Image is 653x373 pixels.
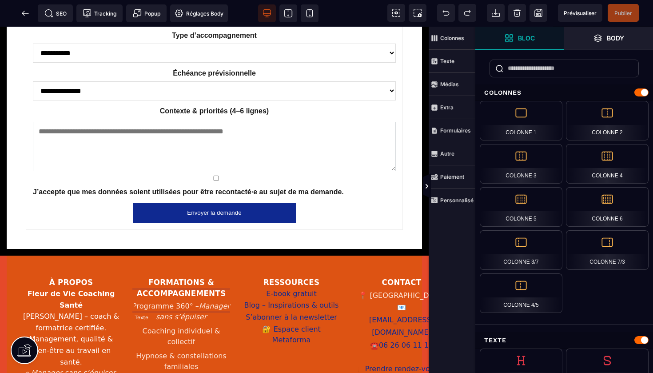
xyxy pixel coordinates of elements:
[38,4,73,22] span: Métadata SEO
[266,261,317,273] a: E-book gratuit
[170,4,228,22] span: Favicon
[429,73,475,96] span: Médias
[564,10,597,16] span: Prévisualiser
[429,189,475,212] span: Personnalisé
[387,4,405,22] span: Voir les composants
[564,27,653,50] span: Ouvrir les calques
[22,261,120,341] p: [PERSON_NAME] – coach & formatrice certifiée. Management, qualité & bien-être au travail en santé.
[33,160,344,171] label: J’accepte que mes données soient utilisées pour être recontacté·e au sujet de ma demande.
[429,142,475,165] span: Autre
[558,4,602,22] span: Aperçu
[440,127,471,134] strong: Formulaires
[33,4,396,14] label: Type d’accompagnement
[258,4,276,22] span: Voir bureau
[608,4,639,22] span: Enregistrer le contenu
[246,285,337,297] a: S’abonner à la newsletter
[44,9,67,18] span: SEO
[480,187,562,227] div: Colonne 5
[429,165,475,189] span: Paiement
[243,261,340,319] nav: Liens ressources
[243,297,340,320] a: Espace client Metaforma
[566,101,649,140] div: Colonne 2
[16,4,34,22] span: Retour
[440,104,454,111] strong: Extra
[429,96,475,119] span: Extra
[429,119,475,142] span: Formulaires
[353,250,450,261] h3: Contact
[175,9,223,18] span: Réglages Body
[566,230,649,270] div: Colonne 7/3
[480,144,562,184] div: Colonne 3
[279,4,297,22] span: Voir tablette
[301,4,319,22] span: Voir mobile
[358,333,444,352] a: Prendre rendez-vous
[133,176,296,196] button: Envoyer la demande
[480,230,562,270] div: Colonne 3/7
[475,84,653,101] div: Colonnes
[33,79,396,90] label: Contexte & priorités (4–6 lignes)
[614,10,632,16] span: Publier
[379,313,433,326] a: 06 26 06 11 14
[133,9,160,18] span: Popup
[480,101,562,140] div: Colonne 1
[244,273,339,285] a: Blog – Inspirations & outils
[353,263,450,325] address: 📍 [GEOGRAPHIC_DATA] 📧 ☎️
[33,41,396,52] label: Échéance prévisionnelle
[566,187,649,227] div: Colonne 6
[530,4,547,22] span: Enregistrer
[440,150,454,157] strong: Autre
[518,35,535,41] strong: Bloc
[475,27,564,50] span: Ouvrir les blocs
[353,287,450,313] a: [EMAIL_ADDRESS][DOMAIN_NAME]
[475,173,484,200] span: Afficher les vues
[156,275,230,294] em: Manager sans s’épuiser
[28,263,115,283] strong: Fleur de Vie Coaching Santé
[440,81,459,88] strong: Médias
[132,297,230,322] li: Coaching individuel & collectif
[126,4,167,22] span: Créer une alerte modale
[22,250,120,261] h3: À propos
[409,4,426,22] span: Capture d'écran
[132,250,230,273] h3: Formations & accompagnements
[480,273,562,313] div: Colonne 4/5
[76,4,123,22] span: Code de suivi
[440,35,464,41] strong: Colonnes
[83,9,116,18] span: Tracking
[475,332,653,349] div: Texte
[440,58,454,64] strong: Texte
[508,4,526,22] span: Nettoyage
[566,144,649,184] div: Colonne 4
[458,4,476,22] span: Rétablir
[440,197,474,204] strong: Personnalisé
[132,273,230,297] li: Programme 360° –
[429,50,475,73] span: Texte
[429,27,475,50] span: Colonnes
[440,173,464,180] strong: Paiement
[243,250,340,261] h3: Ressources
[132,322,230,347] li: Hypnose & constellations familiales
[437,4,455,22] span: Défaire
[22,341,120,362] p: « Manager sans s’épuiser, c’est possible. »
[487,4,505,22] span: Importer
[607,35,624,41] strong: Body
